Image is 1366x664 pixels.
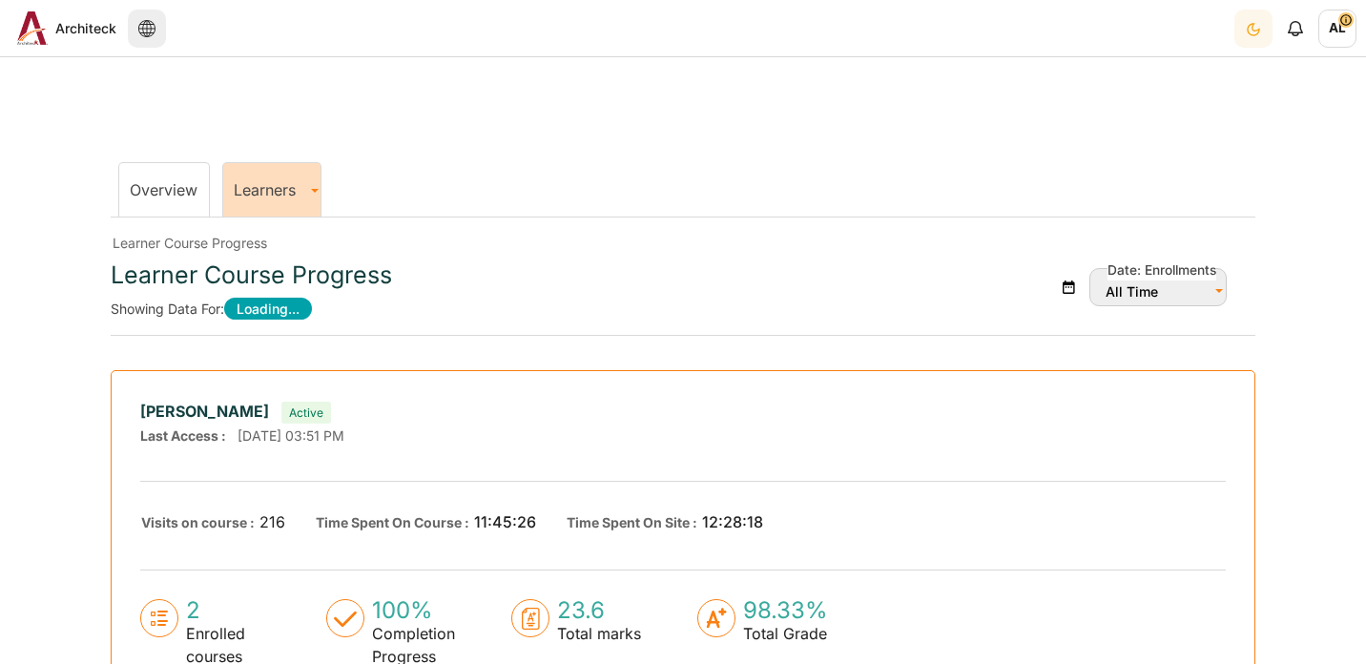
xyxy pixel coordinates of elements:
div: 2 [178,599,298,622]
label: 12:28:18 [702,510,763,533]
span: Time Spent On Site : [567,514,697,530]
label: Showing data for: [111,298,312,319]
button: Languages [128,10,166,48]
span: Architeck [55,18,116,38]
label: 11:45:26 [474,510,536,533]
a: Architeck Architeck [10,11,116,45]
a: Learners [223,180,321,199]
h2: Learner Course Progress [111,260,859,289]
span: Visits on course : [141,514,255,530]
span: Last Access : [140,427,226,444]
nav: Navigation bar [111,233,269,253]
div: 23.6 [549,599,641,622]
button: Light Mode Dark Mode [1234,10,1273,48]
div: Dark Mode [1236,9,1271,48]
div: 100% [364,599,484,622]
a: Overview [130,180,197,199]
div: Total marks [549,622,641,645]
span: Active [281,402,331,424]
span: [PERSON_NAME] [140,402,269,421]
span: 216 [259,512,285,531]
span: [DATE] 03:51 PM [238,427,344,444]
img: Architeck [17,11,48,45]
div: Show notification window with no new notifications [1276,10,1314,48]
span: AL [1318,10,1356,48]
div: 98.33% [735,599,828,622]
div: Total Grade [735,622,828,645]
li: Learner Course Progress [113,233,267,253]
label: Date: Enrollments [1107,260,1216,280]
span: Loading... [224,298,312,319]
span: Time Spent On Course : [316,514,469,530]
a: User menu [1318,10,1356,48]
button: All Time [1089,268,1227,306]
